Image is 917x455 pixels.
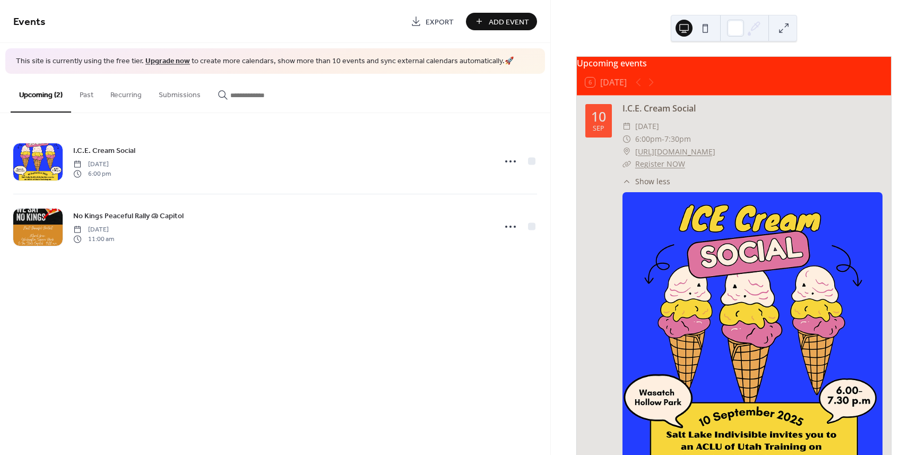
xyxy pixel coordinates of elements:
[150,74,209,111] button: Submissions
[622,102,696,114] a: I.C.E. Cream Social
[635,145,715,158] a: [URL][DOMAIN_NAME]
[73,144,135,157] a: I.C.E. Cream Social
[73,145,135,156] span: I.C.E. Cream Social
[73,169,111,179] span: 6:00 pm
[622,133,631,145] div: ​
[426,16,454,28] span: Export
[622,176,631,187] div: ​
[577,57,891,70] div: Upcoming events
[635,120,659,133] span: [DATE]
[622,145,631,158] div: ​
[11,74,71,113] button: Upcoming (2)
[635,176,670,187] span: Show less
[489,16,529,28] span: Add Event
[13,12,46,32] span: Events
[662,133,664,145] span: -
[622,176,670,187] button: ​Show less
[593,125,604,132] div: Sep
[73,235,114,244] span: 11:00 am
[73,210,184,222] a: No Kings Peaceful Rally @ Capitol
[73,210,184,221] span: No Kings Peaceful Rally @ Capitol
[591,110,606,123] div: 10
[622,158,631,170] div: ​
[145,54,190,68] a: Upgrade now
[635,133,662,145] span: 6:00pm
[403,13,462,30] a: Export
[466,13,537,30] button: Add Event
[622,120,631,133] div: ​
[16,56,514,67] span: This site is currently using the free tier. to create more calendars, show more than 10 events an...
[73,225,114,234] span: [DATE]
[102,74,150,111] button: Recurring
[73,159,111,169] span: [DATE]
[635,159,685,169] a: Register NOW
[71,74,102,111] button: Past
[664,133,691,145] span: 7:30pm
